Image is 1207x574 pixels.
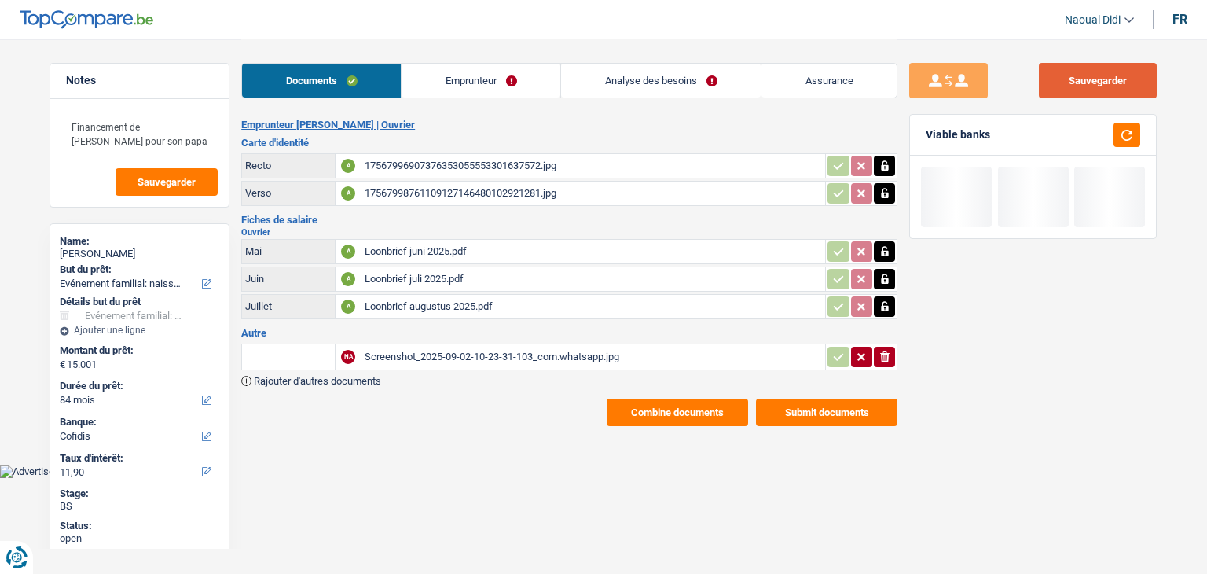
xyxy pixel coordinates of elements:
[60,344,216,357] label: Montant du prêt:
[60,416,216,429] label: Banque:
[341,159,355,173] div: A
[365,295,822,318] div: Loonbrief augustus 2025.pdf
[66,74,213,87] h5: Notes
[1172,12,1187,27] div: fr
[60,452,216,465] label: Taux d'intérêt:
[341,272,355,286] div: A
[60,296,219,308] div: Détails but du prêt
[60,359,65,371] span: €
[761,64,897,98] a: Assurance
[60,500,219,513] div: BS
[365,345,822,369] div: Screenshot_2025-09-02-10-23-31-103_com.whatsapp.jpg
[241,138,897,148] h3: Carte d'identité
[60,520,219,532] div: Status:
[926,128,990,142] div: Viable banks
[60,263,216,276] label: But du prêt:
[60,532,219,545] div: open
[245,160,332,171] div: Recto
[241,215,897,225] h3: Fiches de salaire
[561,64,761,98] a: Analyse des besoins
[756,399,897,426] button: Submit documents
[241,119,897,131] h2: Emprunteur [PERSON_NAME] | Ouvrier
[245,245,332,257] div: Mai
[341,245,355,259] div: A
[60,380,216,392] label: Durée du prêt:
[1052,7,1134,33] a: Naoual Didi
[365,182,822,205] div: 17567998761109127146480102921281.jpg
[60,235,219,248] div: Name:
[245,300,332,312] div: Juillet
[341,350,355,364] div: NA
[116,168,218,196] button: Sauvegarder
[60,488,219,500] div: Stage:
[20,10,153,29] img: TopCompare Logo
[138,177,196,187] span: Sauvegarder
[241,328,897,338] h3: Autre
[60,325,219,336] div: Ajouter une ligne
[365,240,822,263] div: Loonbrief juni 2025.pdf
[1065,13,1121,27] span: Naoual Didi
[241,376,381,386] button: Rajouter d'autres documents
[254,376,381,386] span: Rajouter d'autres documents
[607,399,748,426] button: Combine documents
[1039,63,1157,98] button: Sauvegarder
[341,186,355,201] div: A
[245,187,332,199] div: Verso
[242,64,401,98] a: Documents
[245,273,332,285] div: Juin
[402,64,560,98] a: Emprunteur
[241,228,897,237] h2: Ouvrier
[365,267,822,291] div: Loonbrief juli 2025.pdf
[341,300,355,314] div: A
[60,248,219,260] div: [PERSON_NAME]
[365,154,822,178] div: 17567996907376353055553301637572.jpg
